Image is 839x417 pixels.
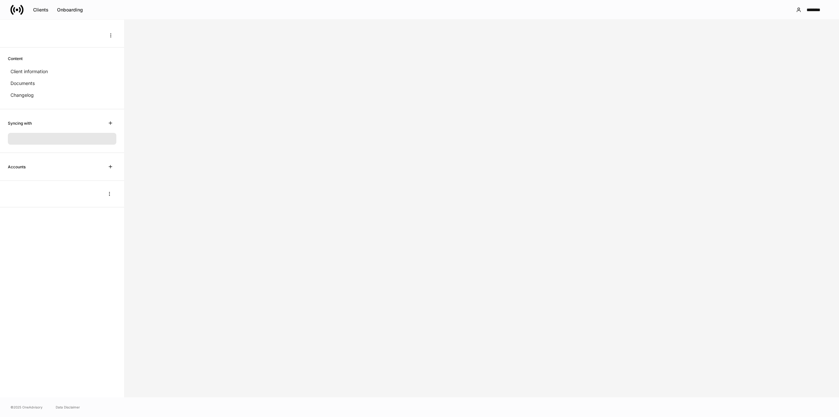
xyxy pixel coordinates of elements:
[8,77,116,89] a: Documents
[57,8,83,12] div: Onboarding
[8,66,116,77] a: Client information
[8,89,116,101] a: Changelog
[56,405,80,410] a: Data Disclaimer
[29,5,53,15] button: Clients
[53,5,87,15] button: Onboarding
[8,164,26,170] h6: Accounts
[10,92,34,98] p: Changelog
[10,405,43,410] span: © 2025 OneAdvisory
[8,55,23,62] h6: Content
[33,8,49,12] div: Clients
[10,68,48,75] p: Client information
[8,120,32,126] h6: Syncing with
[10,80,35,87] p: Documents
